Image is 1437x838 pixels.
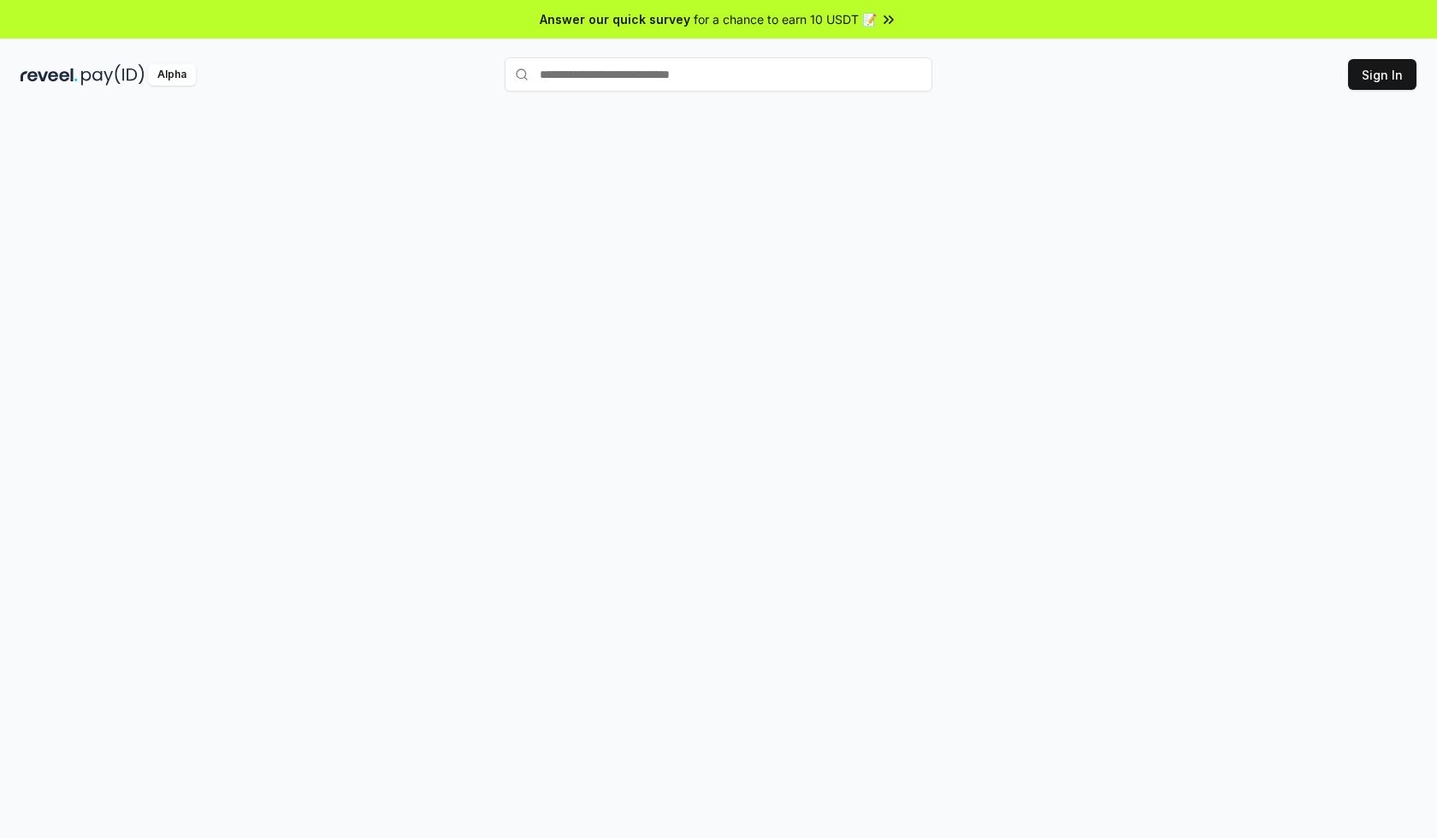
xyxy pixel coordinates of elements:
[81,64,145,86] img: pay_id
[694,10,877,28] span: for a chance to earn 10 USDT 📝
[148,64,196,86] div: Alpha
[540,10,690,28] span: Answer our quick survey
[21,64,78,86] img: reveel_dark
[1348,59,1416,90] button: Sign In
